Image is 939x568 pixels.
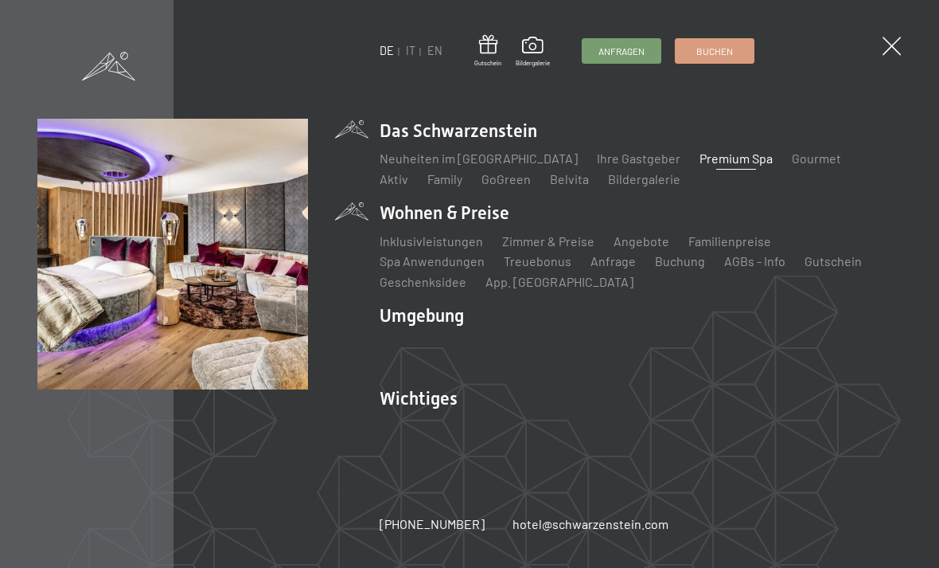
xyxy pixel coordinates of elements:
a: Familienpreise [688,233,771,249]
span: Anfragen [598,45,645,58]
a: DE [380,44,394,57]
a: Family [427,171,462,186]
span: [PHONE_NUMBER] [380,516,485,531]
a: App. [GEOGRAPHIC_DATA] [485,274,633,289]
a: Inklusivleistungen [380,233,483,249]
a: Treuebonus [504,253,571,268]
a: Ihre Gastgeber [597,151,680,166]
a: Bildergalerie [608,171,680,186]
a: Buchung [655,253,705,268]
a: Gutschein [805,253,862,268]
a: Anfrage [590,253,636,268]
a: hotel@schwarzenstein.com [512,515,668,533]
a: Geschenksidee [380,274,466,289]
a: Angebote [614,233,669,249]
a: Belvita [550,171,589,186]
a: AGBs - Info [724,253,785,268]
span: Bildergalerie [516,59,550,68]
a: Gourmet [792,151,841,166]
a: Buchen [676,39,754,63]
a: Gutschein [474,35,501,68]
span: Gutschein [474,59,501,68]
a: EN [427,44,442,57]
a: Aktiv [380,171,408,186]
a: Premium Spa [699,151,773,166]
a: Anfragen [582,39,660,63]
a: IT [406,44,415,57]
span: Buchen [696,45,733,58]
a: Spa Anwendungen [380,253,485,268]
a: Bildergalerie [516,37,550,67]
a: Zimmer & Preise [502,233,594,249]
a: [PHONE_NUMBER] [380,515,485,533]
a: Neuheiten im [GEOGRAPHIC_DATA] [380,151,578,166]
a: GoGreen [481,171,531,186]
